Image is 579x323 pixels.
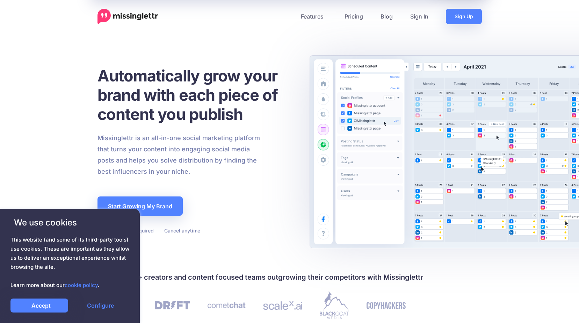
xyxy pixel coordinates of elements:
[162,226,200,235] li: Cancel anytime
[292,9,336,24] a: Features
[97,66,295,124] h1: Automatically grow your brand with each piece of content you publish
[97,9,158,24] a: Home
[336,9,372,24] a: Pricing
[10,235,129,290] span: This website (and some of its third-party tools) use cookies. These are important as they allow u...
[401,9,437,24] a: Sign In
[446,9,482,24] a: Sign Up
[72,299,129,313] a: Configure
[10,216,129,229] span: We use cookies
[97,272,482,283] h4: Join 30,000+ creators and content focused teams outgrowing their competitors with Missinglettr
[372,9,401,24] a: Blog
[97,196,183,216] a: Start Growing My Brand
[97,132,260,177] p: Missinglettr is an all-in-one social marketing platform that turns your content into engaging soc...
[10,299,68,313] a: Accept
[65,282,98,288] a: cookie policy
